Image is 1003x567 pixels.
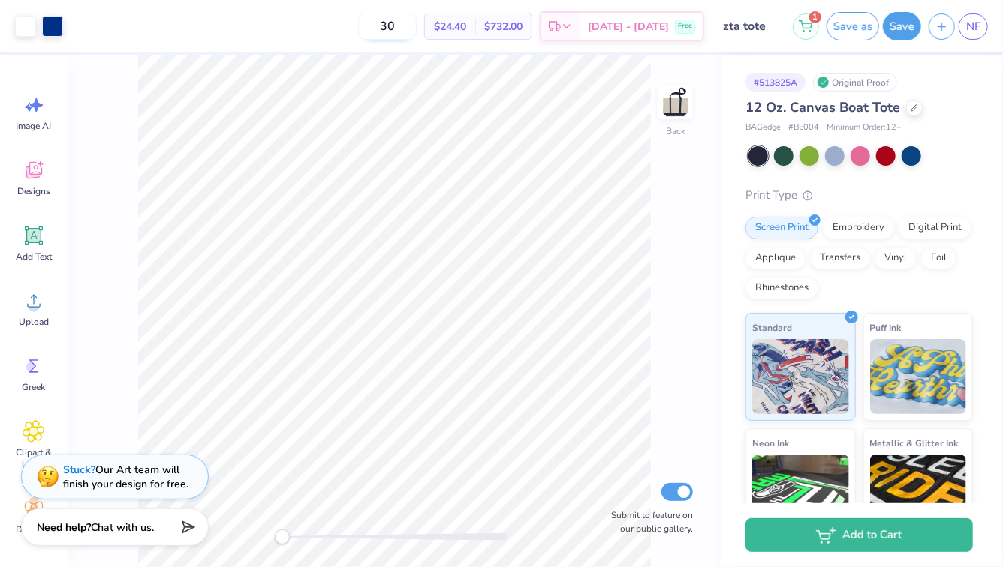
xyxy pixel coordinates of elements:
div: Vinyl [875,247,917,269]
div: Embroidery [823,217,894,239]
input: Untitled Design [712,11,785,41]
label: Submit to feature on our public gallery. [603,508,693,535]
span: 12 Oz. Canvas Boat Tote [745,98,900,116]
span: Decorate [16,523,52,535]
span: Image AI [17,120,52,132]
span: Greek [23,381,46,393]
img: Puff Ink [870,339,967,414]
span: Upload [19,316,49,328]
span: Chat with us. [91,520,154,535]
span: BAGedge [745,121,781,134]
span: Minimum Order: 12 + [827,121,902,134]
div: Rhinestones [745,277,818,299]
span: [DATE] - [DATE] [588,19,669,34]
img: Neon Ink [752,454,849,529]
span: Designs [17,185,50,197]
div: # 513825A [745,73,806,91]
span: # BE004 [788,121,819,134]
div: Accessibility label [275,529,290,544]
span: Metallic & Glitter Ink [870,435,959,451]
button: Add to Cart [745,518,973,552]
div: Transfers [810,247,870,269]
div: Foil [921,247,956,269]
span: NF [966,18,980,35]
strong: Stuck? [63,463,95,477]
div: Print Type [745,187,973,204]
img: Metallic & Glitter Ink [870,454,967,529]
div: Back [666,124,685,138]
span: 1 [809,11,821,23]
img: Back [661,87,691,117]
span: $24.40 [434,19,466,34]
div: Original Proof [813,73,897,91]
img: Standard [752,339,849,414]
span: Puff Ink [870,319,902,335]
span: $732.00 [484,19,523,34]
strong: Need help? [37,520,91,535]
div: Our Art team will finish your design for free. [63,463,188,491]
a: NF [959,13,988,40]
button: Save [883,12,921,40]
div: Applique [745,247,806,269]
div: Digital Print [899,217,971,239]
span: Neon Ink [752,435,789,451]
span: Standard [752,319,792,335]
input: – – [358,13,417,40]
button: 1 [793,13,819,40]
span: Clipart & logos [9,446,59,470]
div: Screen Print [745,217,818,239]
span: Add Text [16,250,52,262]
button: Save as [827,12,879,40]
span: Free [678,21,692,31]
